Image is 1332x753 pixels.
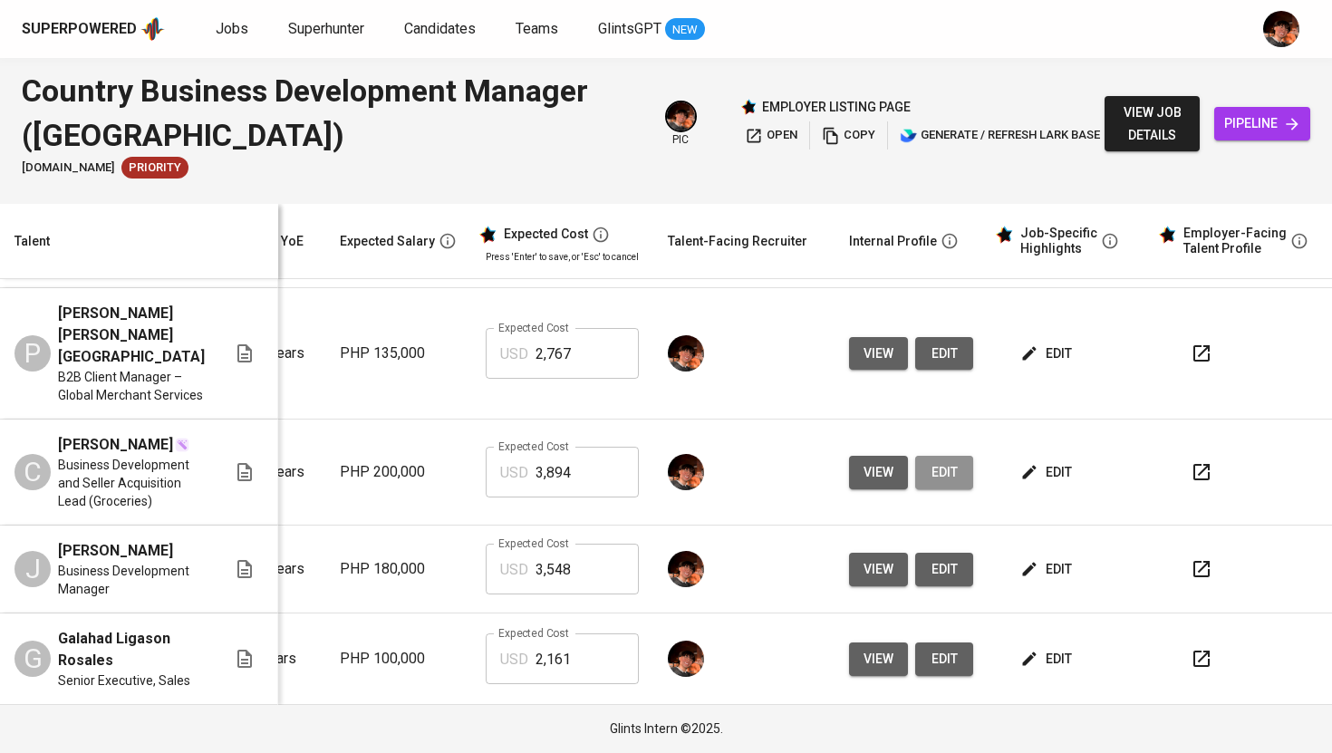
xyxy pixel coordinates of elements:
[516,18,562,41] a: Teams
[340,343,457,364] p: PHP 135,000
[598,20,661,37] span: GlintsGPT
[14,551,51,587] div: J
[1105,96,1201,151] button: view job details
[930,343,959,365] span: edit
[915,553,973,586] button: edit
[668,454,704,490] img: diemas@glints.com
[121,159,188,177] span: Priority
[478,226,497,244] img: glints_star.svg
[22,15,165,43] a: Superpoweredapp logo
[895,121,1105,150] button: lark generate / refresh lark base
[58,434,173,456] span: [PERSON_NAME]
[404,20,476,37] span: Candidates
[900,125,1100,146] span: generate / refresh lark base
[340,230,435,253] div: Expected Salary
[500,462,528,484] p: USD
[864,343,893,365] span: view
[915,337,973,371] button: edit
[249,648,311,670] p: 9 years
[864,461,893,484] span: view
[500,559,528,581] p: USD
[500,649,528,671] p: USD
[668,230,807,253] div: Talent-Facing Recruiter
[249,343,311,364] p: 16 years
[249,558,311,580] p: 10 years
[58,540,173,562] span: [PERSON_NAME]
[1183,226,1287,257] div: Employer-Facing Talent Profile
[22,19,137,40] div: Superpowered
[14,230,50,253] div: Talent
[288,18,368,41] a: Superhunter
[249,461,311,483] p: 10 years
[930,461,959,484] span: edit
[915,456,973,489] button: edit
[58,303,205,368] span: [PERSON_NAME] [PERSON_NAME][GEOGRAPHIC_DATA]
[1017,553,1079,586] button: edit
[864,648,893,671] span: view
[762,98,911,116] p: employer listing page
[864,558,893,581] span: view
[1017,456,1079,489] button: edit
[1017,337,1079,371] button: edit
[175,438,189,452] img: magic_wand.svg
[1024,558,1072,581] span: edit
[504,227,588,243] div: Expected Cost
[58,368,205,404] span: B2B Client Manager – Global Merchant Services
[1020,226,1097,257] div: Job-Specific Highlights
[1158,226,1176,244] img: glints_star.svg
[817,121,880,150] button: copy
[849,337,908,371] button: view
[930,558,959,581] span: edit
[1263,11,1299,47] img: diemas@glints.com
[740,99,757,115] img: Glints Star
[58,671,190,690] span: Senior Executive, Sales
[14,454,51,490] div: C
[822,125,875,146] span: copy
[930,648,959,671] span: edit
[665,21,705,39] span: NEW
[1024,648,1072,671] span: edit
[995,226,1013,244] img: glints_star.svg
[668,551,704,587] img: diemas@glints.com
[668,641,704,677] img: diemas@glints.com
[22,69,643,157] div: Country Business Development Manager ([GEOGRAPHIC_DATA])
[598,18,705,41] a: GlintsGPT NEW
[22,159,114,177] span: [DOMAIN_NAME]
[1024,461,1072,484] span: edit
[740,121,802,150] button: open
[404,18,479,41] a: Candidates
[849,230,937,253] div: Internal Profile
[1214,107,1310,140] a: pipeline
[58,628,205,671] span: Galahad Ligason Rosales
[668,335,704,372] img: diemas@glints.com
[340,558,457,580] p: PHP 180,000
[500,343,528,365] p: USD
[14,335,51,372] div: P
[486,250,639,264] p: Press 'Enter' to save, or 'Esc' to cancel
[340,648,457,670] p: PHP 100,000
[900,127,918,145] img: lark
[849,456,908,489] button: view
[216,20,248,37] span: Jobs
[516,20,558,37] span: Teams
[1229,112,1296,135] span: pipeline
[14,641,51,677] div: G
[216,18,252,41] a: Jobs
[849,553,908,586] button: view
[745,125,797,146] span: open
[288,20,364,37] span: Superhunter
[915,642,973,676] button: edit
[340,461,457,483] p: PHP 200,000
[667,102,695,130] img: diemas@glints.com
[1024,343,1072,365] span: edit
[58,562,205,598] span: Business Development Manager
[1119,101,1186,146] span: view job details
[58,456,205,510] span: Business Development and Seller Acquisition Lead (Groceries)
[140,15,165,43] img: app logo
[1017,642,1079,676] button: edit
